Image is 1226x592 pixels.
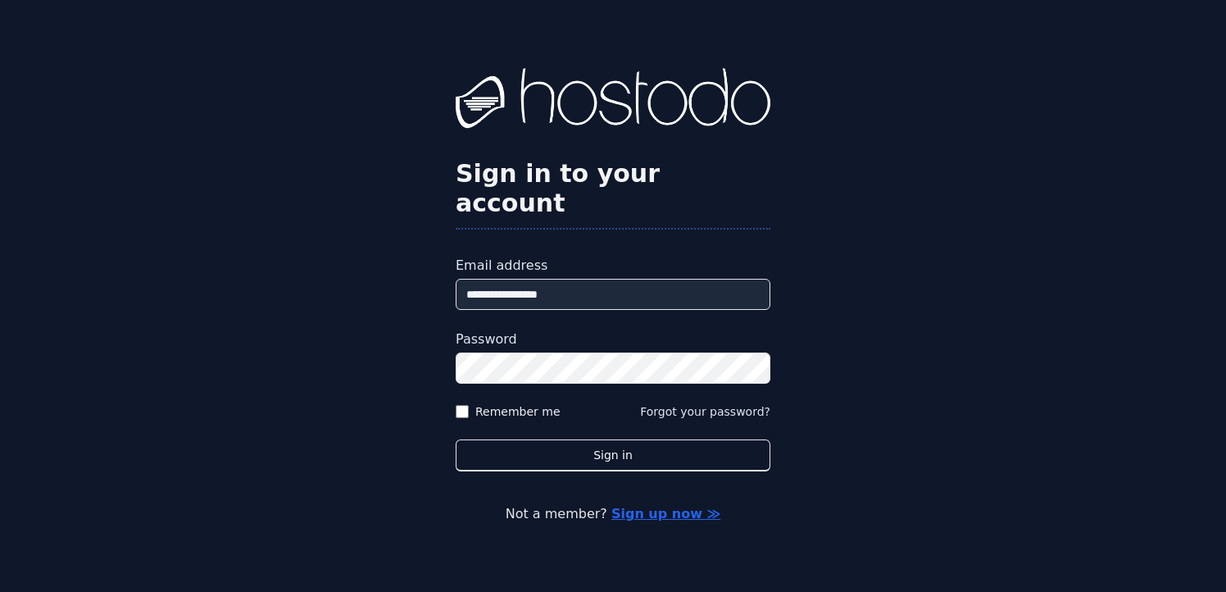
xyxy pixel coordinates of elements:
label: Email address [456,256,770,276]
a: Sign up now ≫ [611,506,720,521]
img: Hostodo [456,68,770,134]
label: Password [456,330,770,349]
h2: Sign in to your account [456,159,770,218]
p: Not a member? [79,504,1147,524]
button: Forgot your password? [640,403,770,420]
label: Remember me [475,403,561,420]
button: Sign in [456,439,770,471]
